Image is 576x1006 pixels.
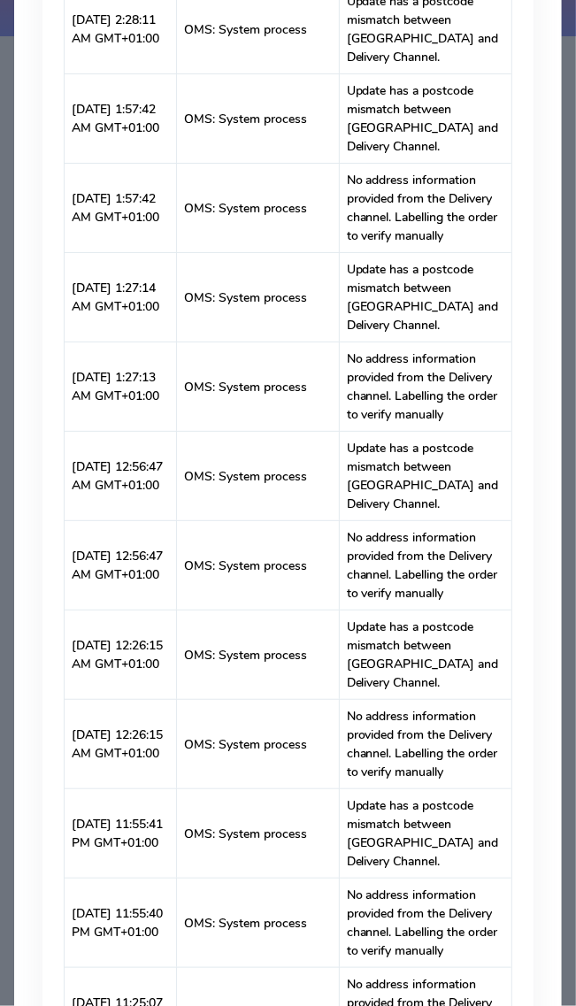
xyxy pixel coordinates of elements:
[340,610,512,699] td: Update has a postcode mismatch between [GEOGRAPHIC_DATA] and Delivery Channel.
[340,252,512,342] td: Update has a postcode mismatch between [GEOGRAPHIC_DATA] and Delivery Channel.
[340,788,512,878] td: Update has a postcode mismatch between [GEOGRAPHIC_DATA] and Delivery Channel.
[65,699,178,788] td: [DATE] 12:26:15 AM GMT+01:00
[177,520,339,610] td: OMS: System process
[65,431,178,520] td: [DATE] 12:56:47 AM GMT+01:00
[177,431,339,520] td: OMS: System process
[65,520,178,610] td: [DATE] 12:56:47 AM GMT+01:00
[177,252,339,342] td: OMS: System process
[177,788,339,878] td: OMS: System process
[340,163,512,252] td: No address information provided from the Delivery channel. Labelling the order to verify manually
[340,342,512,431] td: No address information provided from the Delivery channel. Labelling the order to verify manually
[65,252,178,342] td: [DATE] 1:27:14 AM GMT+01:00
[177,73,339,163] td: OMS: System process
[65,610,178,699] td: [DATE] 12:26:15 AM GMT+01:00
[340,520,512,610] td: No address information provided from the Delivery channel. Labelling the order to verify manually
[177,699,339,788] td: OMS: System process
[65,163,178,252] td: [DATE] 1:57:42 AM GMT+01:00
[177,342,339,431] td: OMS: System process
[340,73,512,163] td: Update has a postcode mismatch between [GEOGRAPHIC_DATA] and Delivery Channel.
[65,878,178,967] td: [DATE] 11:55:40 PM GMT+01:00
[65,788,178,878] td: [DATE] 11:55:41 PM GMT+01:00
[177,878,339,967] td: OMS: System process
[65,342,178,431] td: [DATE] 1:27:13 AM GMT+01:00
[340,431,512,520] td: Update has a postcode mismatch between [GEOGRAPHIC_DATA] and Delivery Channel.
[340,878,512,967] td: No address information provided from the Delivery channel. Labelling the order to verify manually
[177,610,339,699] td: OMS: System process
[177,163,339,252] td: OMS: System process
[340,699,512,788] td: No address information provided from the Delivery channel. Labelling the order to verify manually
[65,73,178,163] td: [DATE] 1:57:42 AM GMT+01:00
